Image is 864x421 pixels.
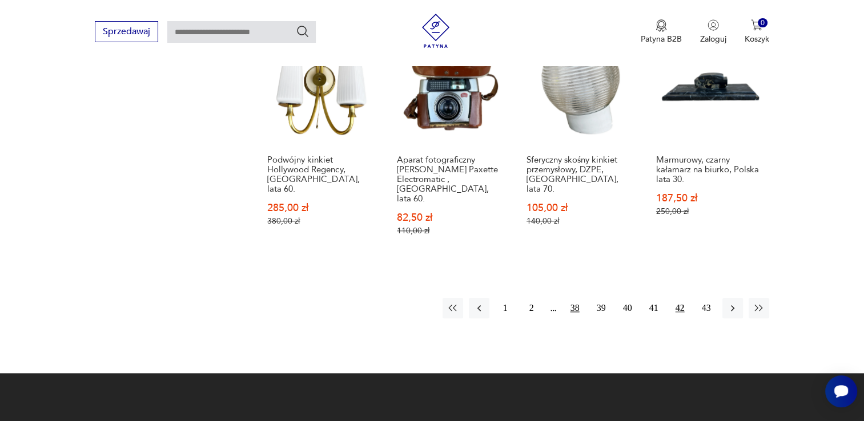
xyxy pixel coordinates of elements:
[565,298,585,318] button: 38
[825,375,857,407] iframe: Smartsupp widget button
[641,19,682,44] a: Ikona medaluPatyna B2B
[296,25,310,38] button: Szukaj
[267,203,375,213] p: 285,00 zł
[708,19,719,31] img: Ikonka użytkownika
[392,28,510,258] a: Produkt wyprzedanyAparat fotograficzny Braun Nornberg Paxette Electromatic , Niemcy, lata 60.Apar...
[397,213,505,222] p: 82,50 zł
[751,19,762,31] img: Ikona koszyka
[527,155,634,194] h3: Sferyczny skośny kinkiet przemysłowy, DZPE, [GEOGRAPHIC_DATA], lata 70.
[700,34,726,44] p: Zaloguj
[267,216,375,226] p: 380,00 zł
[758,18,767,28] div: 0
[641,34,682,44] p: Patyna B2B
[397,155,505,204] h3: Aparat fotograficzny [PERSON_NAME] Paxette Electromatic , [GEOGRAPHIC_DATA], lata 60.
[262,28,380,258] a: Produkt wyprzedanyPodwójny kinkiet Hollywood Regency, Niemcy, lata 60.Podwójny kinkiet Hollywood ...
[617,298,638,318] button: 40
[495,298,516,318] button: 1
[641,19,682,44] button: Patyna B2B
[397,226,505,236] p: 110,00 zł
[696,298,717,318] button: 43
[670,298,690,318] button: 42
[656,19,667,32] img: Ikona medalu
[521,298,542,318] button: 2
[527,203,634,213] p: 105,00 zł
[700,19,726,44] button: Zaloguj
[644,298,664,318] button: 41
[745,34,769,44] p: Koszyk
[95,21,158,42] button: Sprzedawaj
[95,29,158,37] a: Sprzedawaj
[656,155,764,184] h3: Marmurowy, czarny kałamarz na biurko, Polska lata 30.
[656,193,764,203] p: 187,50 zł
[267,155,375,194] h3: Podwójny kinkiet Hollywood Regency, [GEOGRAPHIC_DATA], lata 60.
[419,14,453,48] img: Patyna - sklep z meblami i dekoracjami vintage
[591,298,612,318] button: 39
[521,28,640,258] a: Produkt wyprzedanySferyczny skośny kinkiet przemysłowy, DZPE, Polska, lata 70.Sferyczny skośny ki...
[745,19,769,44] button: 0Koszyk
[656,207,764,216] p: 250,00 zł
[651,28,769,258] a: Produkt wyprzedanyMarmurowy, czarny kałamarz na biurko, Polska lata 30.Marmurowy, czarny kałamarz...
[527,216,634,226] p: 140,00 zł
